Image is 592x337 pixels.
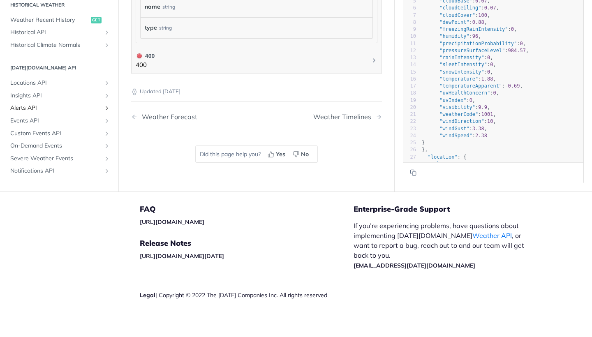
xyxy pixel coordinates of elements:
span: : , [422,69,493,75]
button: Show subpages for Notifications API [104,168,110,174]
span: 0.07 [484,5,496,11]
h2: [DATE][DOMAIN_NAME] API [6,64,112,72]
span: 43.653480529785156 [451,161,505,167]
span: Events API [10,117,102,125]
span: }, [422,147,428,152]
h5: Release Notes [140,238,354,248]
span: No [301,150,309,159]
span: "uvHealthConcern" [439,90,490,96]
p: 400 [136,60,155,70]
span: "temperature" [439,76,478,82]
button: Show subpages for Historical API [104,29,110,36]
span: 1001 [481,111,493,117]
div: 24 [403,132,416,139]
a: Notifications APIShow subpages for Notifications API [6,165,112,177]
button: Show subpages for Severe Weather Events [104,155,110,162]
span: Weather Recent History [10,16,89,24]
span: "cloudCover" [439,12,475,18]
span: : , [422,48,529,53]
span: - [505,83,508,89]
a: Next Page: Weather Timelines [313,113,382,121]
span: Severe Weather Events [10,155,102,163]
span: : , [422,126,487,132]
div: Weather Timelines [313,113,375,121]
span: "windSpeed" [439,133,472,138]
span: : , [422,97,475,103]
span: : , [422,62,496,67]
button: Copy to clipboard [407,166,419,179]
span: } [422,140,425,145]
span: "cloudCeiling" [439,5,481,11]
button: 400 400400 [136,51,377,70]
span: 0 [493,90,496,96]
span: : , [422,33,481,39]
span: : , [422,76,496,82]
button: Show subpages for Historical Climate Normals [104,42,110,48]
span: : , [422,55,493,60]
button: Show subpages for Insights API [104,92,110,99]
div: 20 [403,104,416,111]
a: On-Demand EventsShow subpages for On-Demand Events [6,140,112,152]
a: Events APIShow subpages for Events API [6,115,112,127]
span: 0 [520,41,523,46]
span: 100 [478,12,487,18]
span: "windGust" [439,126,469,132]
span: "rainIntensity" [439,55,484,60]
span: "precipitationProbability" [439,41,517,46]
span: : , [422,118,496,124]
span: 0 [490,62,493,67]
div: 8 [403,19,416,26]
p: If you’re experiencing problems, have questions about implementing [DATE][DOMAIN_NAME] , or want ... [354,221,533,270]
span: "humidity" [439,33,469,39]
span: 10 [487,118,493,124]
span: 96 [472,33,478,39]
a: [URL][DOMAIN_NAME] [140,218,204,226]
span: : , [422,26,517,32]
span: "snowIntensity" [439,69,484,75]
a: [URL][DOMAIN_NAME][DATE] [140,252,224,260]
span: : , [422,90,499,96]
span: On-Demand Events [10,142,102,150]
a: Previous Page: Weather Forecast [131,113,238,121]
a: [EMAIL_ADDRESS][DATE][DOMAIN_NAME] [354,262,475,269]
div: 21 [403,111,416,118]
div: 28 [403,161,416,168]
span: : , [422,111,496,117]
span: "location" [428,154,457,160]
nav: Pagination Controls [131,105,382,129]
svg: Chevron [371,57,377,64]
span: 9.9 [478,104,487,110]
span: Locations API [10,79,102,87]
span: "sleetIntensity" [439,62,487,67]
div: 26 [403,146,416,153]
span: "temperatureApparent" [439,83,502,89]
span: : , [422,161,508,167]
span: : , [422,83,523,89]
span: Notifications API [10,167,102,175]
h5: Enterprise-Grade Support [354,204,546,214]
div: 9 [403,26,416,33]
a: Severe Weather EventsShow subpages for Severe Weather Events [6,152,112,165]
div: 15 [403,69,416,76]
label: name [145,1,160,13]
div: 14 [403,61,416,68]
div: 6 [403,5,416,12]
span: get [91,17,102,23]
span: : { [422,154,466,160]
div: Weather Forecast [138,113,197,121]
button: Show subpages for Locations API [104,80,110,86]
a: Locations APIShow subpages for Locations API [6,77,112,89]
span: "pressureSurfaceLevel" [439,48,505,53]
a: Alerts APIShow subpages for Alerts API [6,102,112,114]
span: Historical Climate Normals [10,41,102,49]
span: : , [422,12,490,18]
div: 27 [403,154,416,161]
span: Yes [276,150,285,159]
span: "visibility" [439,104,475,110]
span: : , [422,5,499,11]
div: 11 [403,40,416,47]
span: : [422,133,487,138]
button: Show subpages for Alerts API [104,105,110,111]
span: 0 [487,55,490,60]
span: Custom Events API [10,129,102,138]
